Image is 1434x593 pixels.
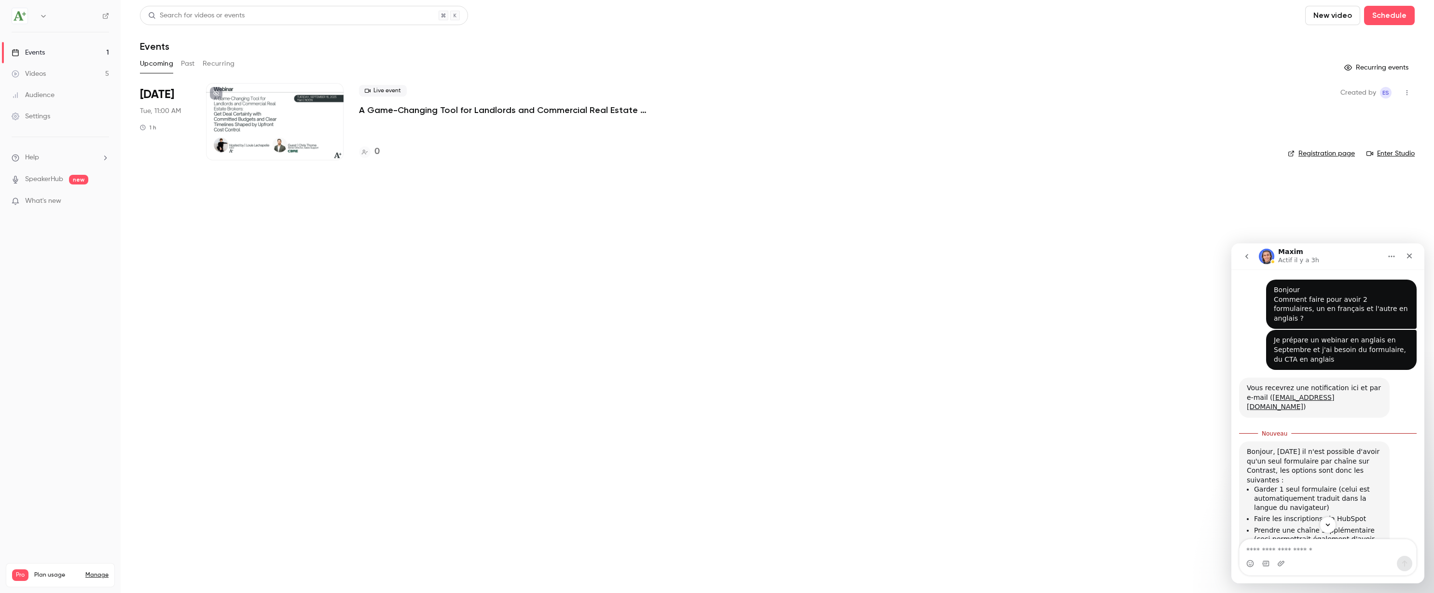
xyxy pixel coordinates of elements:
h4: 0 [374,145,380,158]
button: Sélectionneur de fichier gif [30,316,38,324]
div: Videos [12,69,46,79]
li: help-dropdown-opener [12,153,109,163]
div: Search for videos or events [148,11,245,21]
span: Live event [359,85,407,97]
div: 1 h [140,124,156,131]
div: Audience [12,90,55,100]
div: Sep 16 Tue, 11:00 AM (America/Toronto) [140,83,191,160]
button: Envoyer un message… [165,312,181,328]
span: Emmanuelle Sera [1380,87,1392,99]
a: 0 [359,145,380,158]
textarea: Envoyer un message... [8,296,185,312]
div: Bonjour, [DATE] il n'est possible d'avoir qu'un seul formulaire par chaîne sur Contrast, les opti... [8,198,158,324]
a: SpeakerHub [25,174,63,184]
button: Upcoming [140,56,173,71]
button: Recurring events [1340,60,1415,75]
a: A Game-Changing Tool for Landlords and Commercial Real Estate Brokers: Get Deal Certainty with Co... [359,104,648,116]
div: Settings [12,112,50,121]
div: Maxim dit… [8,198,185,345]
li: Faire les inscriptions via HubSpot [23,271,151,280]
span: ES [1382,87,1389,99]
a: Manage [85,571,109,579]
button: Past [181,56,195,71]
span: [DATE] [140,87,174,102]
span: Tue, 11:00 AM [140,106,181,116]
button: Sélectionneur d’emoji [15,316,23,324]
button: New video [1305,6,1360,25]
iframe: Intercom live chat [1231,243,1424,583]
button: Scroll to bottom [88,273,105,290]
h1: Events [140,41,169,52]
span: Plan usage [34,571,80,579]
span: What's new [25,196,61,206]
button: Télécharger la pièce jointe [46,316,54,324]
div: Bonjour, [DATE] il n'est possible d'avoir qu'un seul formulaire par chaîne sur Contrast, les opti... [15,204,151,241]
span: new [69,175,88,184]
a: Enter Studio [1366,149,1415,158]
span: Pro [12,569,28,581]
div: Events [12,48,45,57]
a: Registration page [1288,149,1355,158]
span: Created by [1340,87,1376,99]
button: Recurring [203,56,235,71]
span: Help [25,153,39,163]
li: Garder 1 seul formulaire (celui est automatiquement traduit dans la langue du navigateur) [23,241,151,268]
button: Schedule [1364,6,1415,25]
